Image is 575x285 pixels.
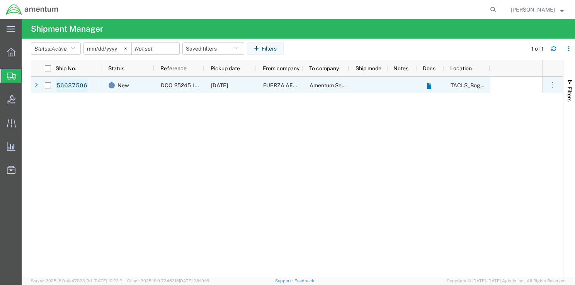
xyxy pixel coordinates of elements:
[511,5,555,14] span: Miguel Serna
[161,82,211,88] span: DCO-25245-167642
[263,82,341,88] span: FUERZA AEREA COLOMBIANA
[393,65,408,71] span: Notes
[450,65,472,71] span: Location
[56,65,76,71] span: Ship No.
[263,65,299,71] span: From company
[294,278,314,283] a: Feedback
[182,42,244,55] button: Saved filters
[5,4,59,15] img: logo
[211,82,228,88] span: 09/02/2025
[447,278,566,284] span: Copyright © [DATE]-[DATE] Agistix Inc., All Rights Reserved
[132,43,179,54] input: Not set
[31,278,124,283] span: Server: 2025.18.0-4e47823f9d1
[56,80,88,92] a: 56687506
[310,82,367,88] span: Amentum Services, Inc.
[451,82,546,88] span: TACLS_Bogota. Colombia
[31,19,103,39] h4: Shipment Manager
[531,45,545,53] div: 1 of 1
[275,278,294,283] a: Support
[31,42,81,55] button: Status:Active
[211,65,240,71] span: Pickup date
[94,278,124,283] span: [DATE] 10:23:21
[117,77,129,93] span: New
[566,87,573,102] span: Filters
[247,42,284,55] button: Filters
[51,46,67,52] span: Active
[510,5,564,14] button: [PERSON_NAME]
[108,65,124,71] span: Status
[309,65,339,71] span: To company
[423,65,436,71] span: Docs
[127,278,209,283] span: Client: 2025.18.0-7346316
[84,43,131,54] input: Not set
[356,65,381,71] span: Ship mode
[179,278,209,283] span: [DATE] 08:10:16
[160,65,187,71] span: Reference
